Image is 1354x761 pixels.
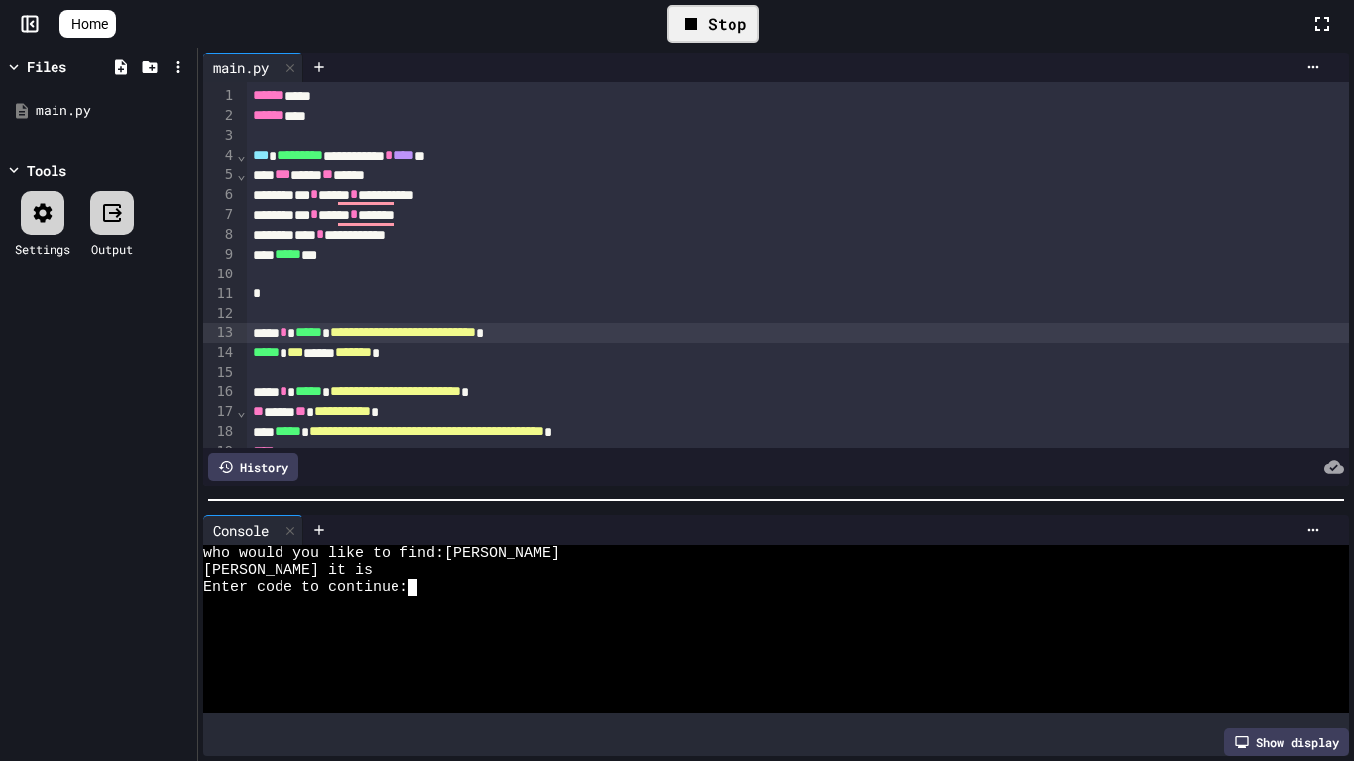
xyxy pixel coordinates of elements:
[71,14,108,34] span: Home
[91,240,133,258] div: Output
[667,5,759,43] div: Stop
[59,10,116,38] a: Home
[36,101,190,121] div: main.py
[15,240,70,258] div: Settings
[27,56,66,77] div: Files
[27,161,66,181] div: Tools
